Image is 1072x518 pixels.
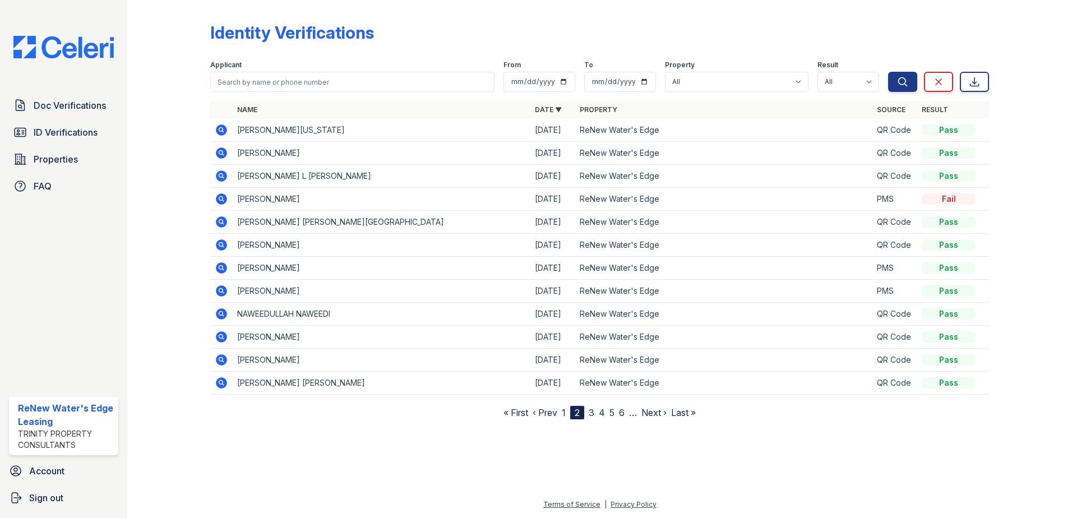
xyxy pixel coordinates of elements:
input: Search by name or phone number [210,72,495,92]
div: Pass [922,262,976,274]
td: ReNew Water's Edge [575,119,873,142]
td: NAWEEDULLAH NAWEEDI [233,303,530,326]
td: [DATE] [530,188,575,211]
span: ID Verifications [34,126,98,139]
a: Next › [641,407,667,418]
div: 2 [570,406,584,419]
td: ReNew Water's Edge [575,372,873,395]
a: Name [237,105,257,114]
td: [PERSON_NAME] [233,326,530,349]
span: Sign out [29,491,63,505]
td: [PERSON_NAME] [233,142,530,165]
a: Property [580,105,617,114]
td: [DATE] [530,303,575,326]
td: [DATE] [530,349,575,372]
td: [DATE] [530,326,575,349]
td: ReNew Water's Edge [575,303,873,326]
td: [PERSON_NAME] [PERSON_NAME][GEOGRAPHIC_DATA] [233,211,530,234]
td: [DATE] [530,257,575,280]
td: [DATE] [530,280,575,303]
td: [PERSON_NAME] [233,188,530,211]
span: Account [29,464,64,478]
a: FAQ [9,175,118,197]
label: Applicant [210,61,242,70]
td: QR Code [872,165,917,188]
a: Account [4,460,123,482]
div: Trinity Property Consultants [18,428,114,451]
td: [DATE] [530,234,575,257]
td: [DATE] [530,372,575,395]
div: Pass [922,308,976,320]
td: PMS [872,257,917,280]
span: Doc Verifications [34,99,106,112]
td: [DATE] [530,165,575,188]
a: Last » [671,407,696,418]
td: ReNew Water's Edge [575,165,873,188]
td: QR Code [872,349,917,372]
a: Result [922,105,948,114]
a: ‹ Prev [533,407,557,418]
label: Property [665,61,695,70]
td: [DATE] [530,119,575,142]
td: ReNew Water's Edge [575,211,873,234]
div: Fail [922,193,976,205]
div: Pass [922,354,976,366]
td: ReNew Water's Edge [575,349,873,372]
td: ReNew Water's Edge [575,326,873,349]
td: ReNew Water's Edge [575,257,873,280]
a: 6 [619,407,625,418]
label: From [503,61,521,70]
a: 4 [599,407,605,418]
span: … [629,406,637,419]
div: Pass [922,239,976,251]
td: ReNew Water's Edge [575,142,873,165]
a: Date ▼ [535,105,562,114]
td: PMS [872,188,917,211]
td: QR Code [872,119,917,142]
td: QR Code [872,211,917,234]
div: | [604,500,607,508]
a: 5 [609,407,614,418]
a: Privacy Policy [611,500,657,508]
td: QR Code [872,303,917,326]
td: PMS [872,280,917,303]
span: Properties [34,152,78,166]
a: 3 [589,407,594,418]
td: [DATE] [530,142,575,165]
td: [PERSON_NAME] [PERSON_NAME] [233,372,530,395]
div: Pass [922,331,976,343]
td: [PERSON_NAME] [233,257,530,280]
span: FAQ [34,179,52,193]
div: Pass [922,285,976,297]
div: Pass [922,147,976,159]
td: QR Code [872,326,917,349]
td: [PERSON_NAME] L [PERSON_NAME] [233,165,530,188]
td: ReNew Water's Edge [575,280,873,303]
div: Pass [922,124,976,136]
img: CE_Logo_Blue-a8612792a0a2168367f1c8372b55b34899dd931a85d93a1a3d3e32e68fde9ad4.png [4,36,123,58]
td: QR Code [872,372,917,395]
a: Properties [9,148,118,170]
a: Terms of Service [543,500,600,508]
td: ReNew Water's Edge [575,234,873,257]
a: 1 [562,407,566,418]
td: QR Code [872,142,917,165]
a: Source [877,105,905,114]
div: Pass [922,216,976,228]
td: [PERSON_NAME] [233,234,530,257]
td: ReNew Water's Edge [575,188,873,211]
td: [PERSON_NAME] [233,349,530,372]
td: [DATE] [530,211,575,234]
a: Sign out [4,487,123,509]
a: « First [503,407,528,418]
div: ReNew Water's Edge Leasing [18,401,114,428]
div: Pass [922,170,976,182]
td: [PERSON_NAME] [233,280,530,303]
td: QR Code [872,234,917,257]
a: ID Verifications [9,121,118,144]
div: Identity Verifications [210,22,374,43]
label: Result [817,61,838,70]
td: [PERSON_NAME][US_STATE] [233,119,530,142]
a: Doc Verifications [9,94,118,117]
